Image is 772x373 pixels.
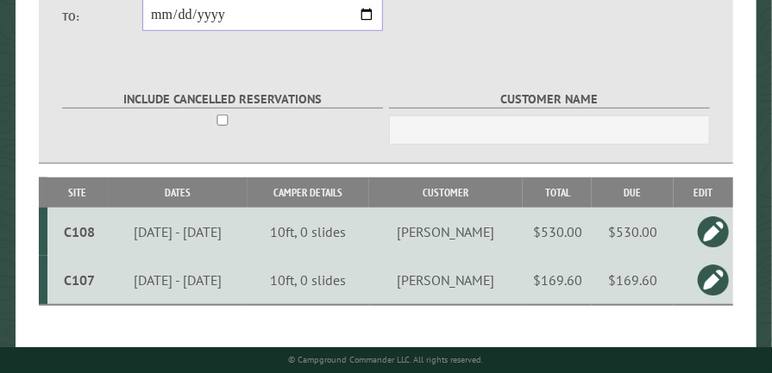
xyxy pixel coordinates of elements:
th: Total [523,177,592,208]
td: [PERSON_NAME] [369,208,523,256]
td: $530.00 [592,208,674,256]
th: Edit [674,177,733,208]
td: [PERSON_NAME] [369,256,523,305]
label: Include Cancelled Reservations [62,90,383,109]
td: 10ft, 0 slides [248,256,369,305]
th: Dates [108,177,248,208]
label: To: [62,9,142,25]
th: Site [47,177,108,208]
th: Camper Details [248,177,369,208]
th: Due [592,177,674,208]
th: Customer [369,177,523,208]
td: $169.60 [523,256,592,305]
div: [DATE] - [DATE] [110,223,244,240]
td: $169.60 [592,256,674,305]
div: [DATE] - [DATE] [110,271,244,289]
label: Customer Name [389,90,710,109]
td: 10ft, 0 slides [248,208,369,256]
td: $530.00 [523,208,592,256]
div: C107 [54,271,105,289]
small: © Campground Commander LLC. All rights reserved. [289,354,484,365]
div: C108 [54,223,105,240]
